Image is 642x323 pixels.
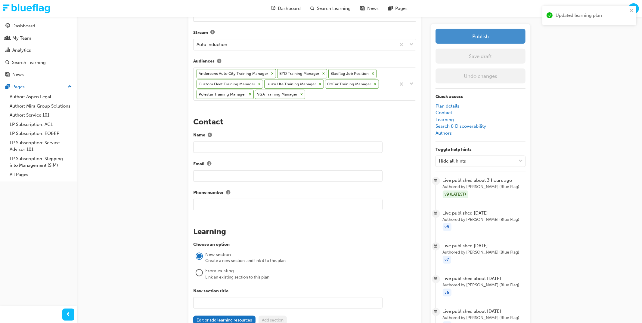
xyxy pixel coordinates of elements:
p: Choose an option [193,241,416,248]
span: Authored by [PERSON_NAME] (Blue Flag) [443,282,526,289]
button: Name [205,132,214,139]
div: Hide all hints [439,158,466,165]
div: v8 [443,223,451,231]
label: Email [193,160,416,168]
span: calendar-icon [434,243,438,250]
button: Email [205,160,214,168]
a: LP Subscription: Stepping into Management (SiM) [7,154,74,170]
a: Author: Mira Group Solutions [7,102,74,111]
a: Plan details [436,103,459,109]
a: Contact [436,110,452,115]
span: calendar-icon [434,308,438,316]
span: chart-icon [5,48,10,53]
p: Toggle help hints [436,146,526,153]
div: Analytics [12,47,31,54]
a: My Team [2,33,74,44]
span: up-icon [68,83,72,91]
h2: Contact [193,117,416,127]
a: Author: Service 101 [7,111,74,120]
button: Undo changes [436,69,526,84]
div: Polestar Training Manager [197,90,247,99]
div: Custom Fleet Training Manager [197,80,256,89]
span: Audiences [193,58,215,65]
span: search-icon [5,60,10,66]
span: calendar-icon [434,177,438,185]
a: Author: Aspen Legal [7,92,74,102]
span: pages-icon [5,84,10,90]
div: News [12,71,24,78]
label: Name [193,132,416,139]
button: Publish [436,29,526,44]
span: info-icon [208,133,212,138]
div: VGA Training Manager [255,90,298,99]
div: v6 [443,289,451,297]
button: DashboardMy TeamAnalyticsSearch LearningNews [2,19,74,81]
div: Andersons Auto City Training Manager [197,69,269,78]
span: info-icon [210,30,215,35]
span: News [367,5,379,12]
span: calendar-icon [434,276,438,283]
span: search-icon [310,5,315,12]
span: news-icon [5,72,10,78]
span: Dashboard [278,5,301,12]
div: Dashboard [12,23,35,29]
a: Search & Discoverability [436,123,486,129]
span: Authored by [PERSON_NAME] (Blue Flag) [443,216,526,223]
a: pages-iconPages [383,2,412,15]
div: From existing [205,267,416,274]
span: Live published about [DATE] [443,308,526,315]
span: Authored by [PERSON_NAME] (Blue Flag) [443,249,526,256]
label: New section title [193,288,416,295]
label: Stream [193,29,416,37]
span: info-icon [226,190,230,196]
span: down-icon [519,157,523,165]
span: info-icon [217,59,221,64]
div: Auto Induction [197,41,227,48]
div: Search Learning [12,59,46,66]
span: pages-icon [388,5,393,12]
div: Blueflag Job Position [329,69,370,78]
a: Dashboard [2,20,74,32]
span: Search Learning [317,5,351,12]
div: New section [205,251,416,258]
img: Trak [3,4,50,13]
a: news-iconNews [355,2,383,15]
a: News [2,69,74,80]
span: down-icon [409,80,414,88]
div: Create a new section, and link it to this plan [205,258,416,264]
span: news-icon [360,5,365,12]
span: prev-icon [66,311,71,318]
a: guage-iconDashboard [266,2,305,15]
span: Authored by [PERSON_NAME] (Blue Flag) [443,315,526,321]
label: Phone number [193,189,416,197]
a: LP Subscription: EO&EP [7,129,74,138]
div: Updated learning plan [556,12,628,19]
span: Pages [395,5,408,12]
a: Search Learning [2,57,74,68]
div: Link an existing section to this plan [205,274,416,280]
div: v7 [443,256,451,264]
div: Isuzu Ute Training Manager [265,80,317,89]
span: guage-icon [5,23,10,29]
button: Stream [208,29,217,37]
span: Live published about [DATE] [443,275,526,282]
span: calendar-icon [434,210,438,218]
a: All Pages [7,170,74,179]
span: Live published [DATE] [443,210,526,217]
h2: Learning [193,227,416,236]
div: My Team [12,35,31,42]
button: Pages [2,81,74,93]
div: Pages [12,84,25,90]
span: info-icon [207,162,211,167]
button: Audiences [215,58,224,66]
span: people-icon [5,36,10,41]
div: BYD Training Manager [278,69,320,78]
span: Live published [DATE] [443,242,526,249]
button: Save draft [436,49,526,64]
a: Analytics [2,45,74,56]
a: LP Subscription: ACL [7,120,74,129]
a: Learning [436,117,454,122]
span: Authored by [PERSON_NAME] (Blue Flag) [443,184,526,190]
